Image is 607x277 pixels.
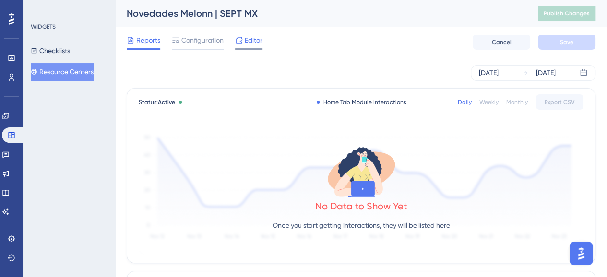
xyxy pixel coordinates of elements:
[536,67,556,79] div: [DATE]
[158,99,175,105] span: Active
[31,42,70,59] button: Checklists
[245,35,262,46] span: Editor
[139,98,175,106] span: Status:
[473,35,530,50] button: Cancel
[315,199,407,213] div: No Data to Show Yet
[136,35,160,46] span: Reports
[127,7,514,20] div: Novedades Melonn | SEPT MX
[31,23,56,31] div: WIDGETS
[31,63,94,81] button: Resource Centers
[492,38,512,46] span: Cancel
[317,98,406,106] div: Home Tab Module Interactions
[538,35,595,50] button: Save
[544,10,590,17] span: Publish Changes
[545,98,575,106] span: Export CSV
[479,98,499,106] div: Weekly
[458,98,472,106] div: Daily
[536,94,583,110] button: Export CSV
[479,67,499,79] div: [DATE]
[567,239,595,268] iframe: UserGuiding AI Assistant Launcher
[560,38,573,46] span: Save
[506,98,528,106] div: Monthly
[538,6,595,21] button: Publish Changes
[181,35,224,46] span: Configuration
[273,219,450,231] p: Once you start getting interactions, they will be listed here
